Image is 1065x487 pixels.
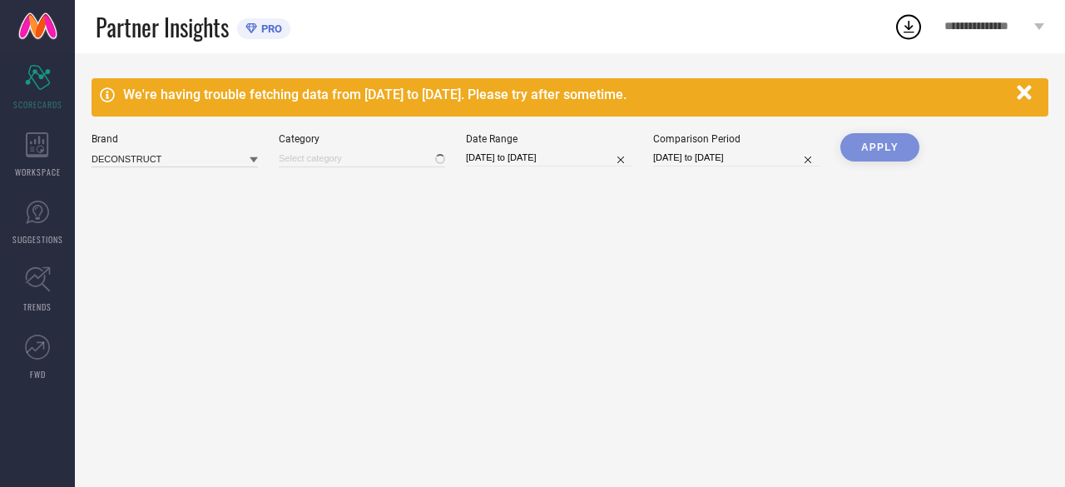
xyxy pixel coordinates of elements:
[23,301,52,313] span: TRENDS
[257,22,282,35] span: PRO
[653,149,820,166] input: Select comparison period
[466,149,632,166] input: Select date range
[13,98,62,111] span: SCORECARDS
[92,133,258,145] div: Brand
[653,133,820,145] div: Comparison Period
[466,133,632,145] div: Date Range
[279,133,445,145] div: Category
[12,233,63,246] span: SUGGESTIONS
[30,368,46,380] span: FWD
[96,10,229,44] span: Partner Insights
[15,166,61,178] span: WORKSPACE
[894,12,924,42] div: Open download list
[123,87,1008,102] div: We're having trouble fetching data from [DATE] to [DATE]. Please try after sometime.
